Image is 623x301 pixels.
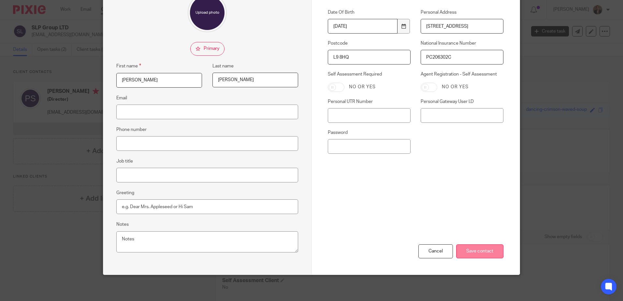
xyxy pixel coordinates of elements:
label: Postcode [328,40,411,47]
input: Use the arrow keys to pick a date [328,19,398,34]
label: Job title [116,158,133,165]
label: Phone number [116,126,147,133]
input: e.g. Dear Mrs. Appleseed or Hi Sam [116,199,298,214]
label: Notes [116,221,129,228]
label: Personal Address [421,9,503,16]
label: No or yes [442,84,469,90]
label: No or yes [349,84,376,90]
label: Greeting [116,190,134,196]
div: Cancel [418,244,453,258]
label: National Insurance Number [421,40,503,47]
label: Personal Gateway User I.D [421,98,503,105]
label: Email [116,95,127,101]
label: Personal UTR Number [328,98,411,105]
label: Last name [212,63,234,69]
label: Agent Registration - Self Assessment [421,71,503,78]
input: Save contact [456,244,503,258]
label: First name [116,62,141,70]
label: Password [328,129,411,136]
label: Self Assessment Required [328,71,411,78]
label: Date Of Birth [328,9,411,16]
